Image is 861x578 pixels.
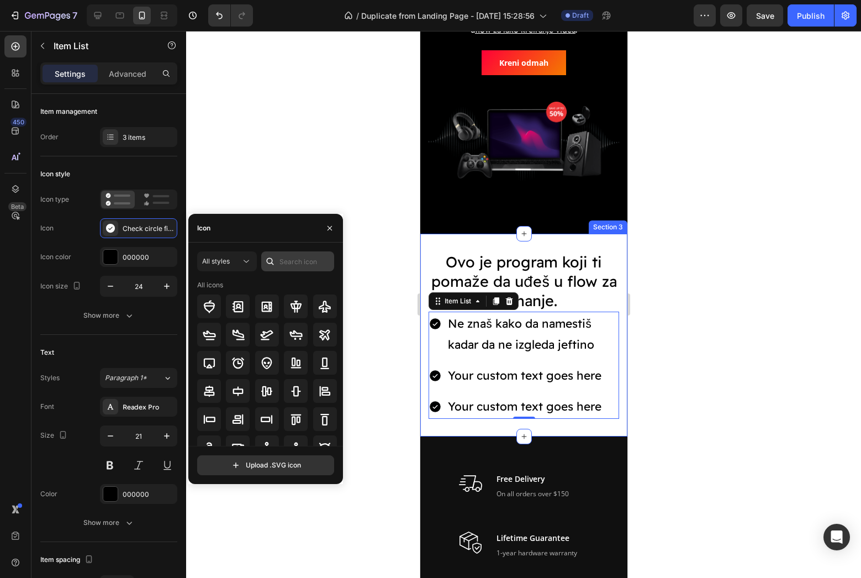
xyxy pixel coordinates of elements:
[356,10,359,22] span: /
[202,257,230,265] span: All styles
[747,4,783,27] button: Save
[572,10,589,20] span: Draft
[40,169,70,179] div: Icon style
[261,251,334,271] input: Search icon
[10,118,27,127] div: 450
[197,455,334,475] button: Upload .SVG icon
[797,10,825,22] div: Publish
[123,224,175,234] div: Check circle filled
[72,9,77,22] p: 7
[40,195,69,204] div: Icon type
[4,4,82,27] button: 7
[197,251,257,271] button: All styles
[197,280,223,290] div: All icons
[788,4,834,27] button: Publish
[123,133,175,143] div: 3 items
[123,490,175,500] div: 000000
[197,223,210,233] div: Icon
[8,202,27,211] div: Beta
[40,402,54,412] div: Font
[230,460,301,471] div: Upload .SVG icon
[40,348,54,358] div: Text
[40,107,97,117] div: Item management
[123,253,175,262] div: 000000
[40,513,177,533] button: Show more
[40,553,96,568] div: Item spacing
[83,310,135,321] div: Show more
[54,39,147,52] p: Item List
[823,524,850,550] div: Open Intercom Messenger
[40,306,177,325] button: Show more
[756,11,774,20] span: Save
[420,31,627,578] iframe: Design area
[361,10,535,22] span: Duplicate from Landing Page - [DATE] 15:28:56
[83,517,135,528] div: Show more
[40,223,54,233] div: Icon
[105,373,147,383] span: Paragraph 1*
[208,4,253,27] div: Undo/Redo
[55,68,86,80] p: Settings
[40,489,57,499] div: Color
[40,132,59,142] div: Order
[40,252,71,262] div: Icon color
[40,373,60,383] div: Styles
[40,279,83,294] div: Icon size
[123,402,175,412] div: Readex Pro
[109,68,146,80] p: Advanced
[100,368,177,388] button: Paragraph 1*
[40,428,70,443] div: Size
